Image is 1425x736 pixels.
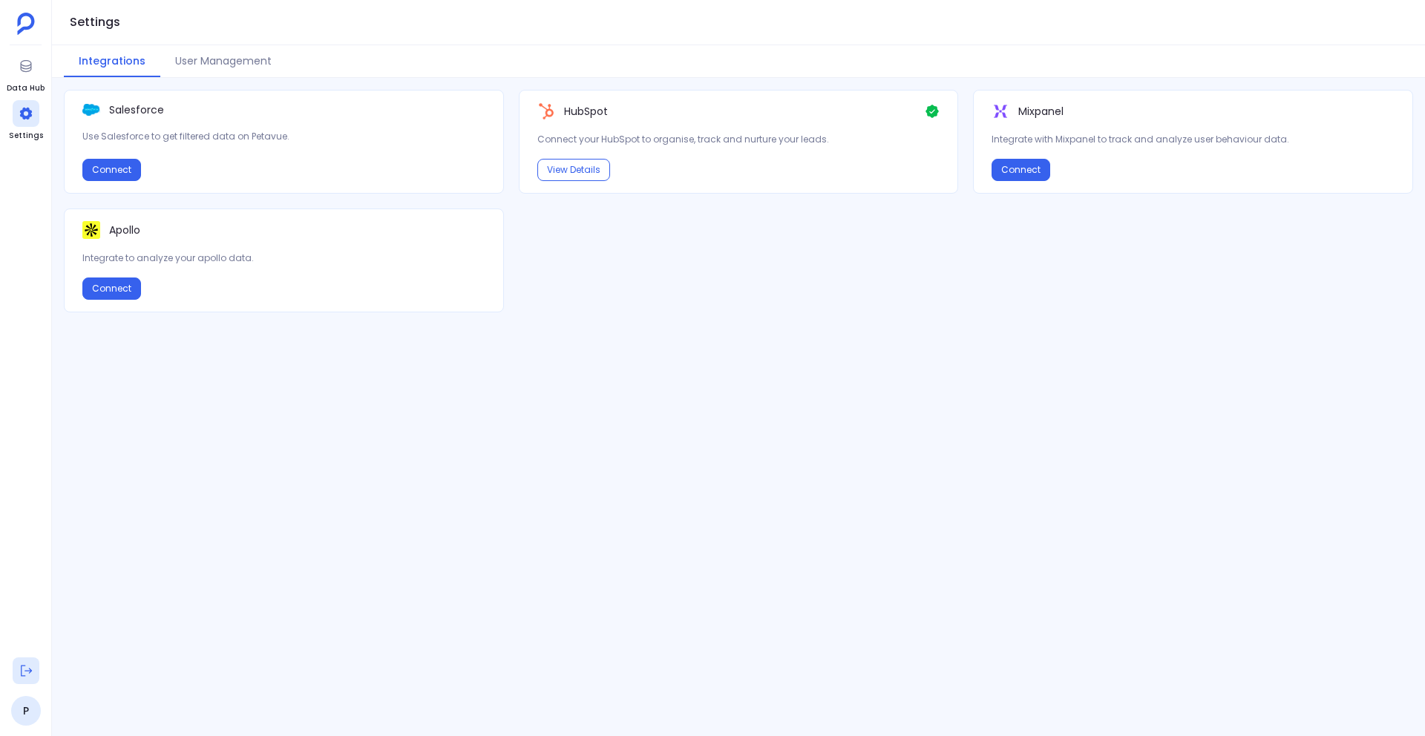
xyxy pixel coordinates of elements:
p: Salesforce [109,102,164,117]
button: View Details [537,159,610,181]
p: Use Salesforce to get filtered data on Petavue. [82,129,485,144]
p: Integrate to analyze your apollo data. [82,251,485,266]
button: Integrations [64,45,160,77]
img: Check Icon [925,102,940,120]
a: P [11,696,41,726]
p: Mixpanel [1018,104,1064,119]
a: Data Hub [7,53,45,94]
span: Settings [9,130,43,142]
button: Connect [82,159,141,181]
p: Integrate with Mixpanel to track and analyze user behaviour data. [992,132,1395,147]
p: HubSpot [564,104,608,119]
button: Connect [82,277,141,300]
a: Settings [9,100,43,142]
button: User Management [160,45,286,77]
p: Apollo [109,223,140,237]
button: Connect [992,159,1050,181]
h1: Settings [70,12,120,33]
img: petavue logo [17,13,35,35]
span: Data Hub [7,82,45,94]
p: Connect your HubSpot to organise, track and nurture your leads. [537,132,940,147]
